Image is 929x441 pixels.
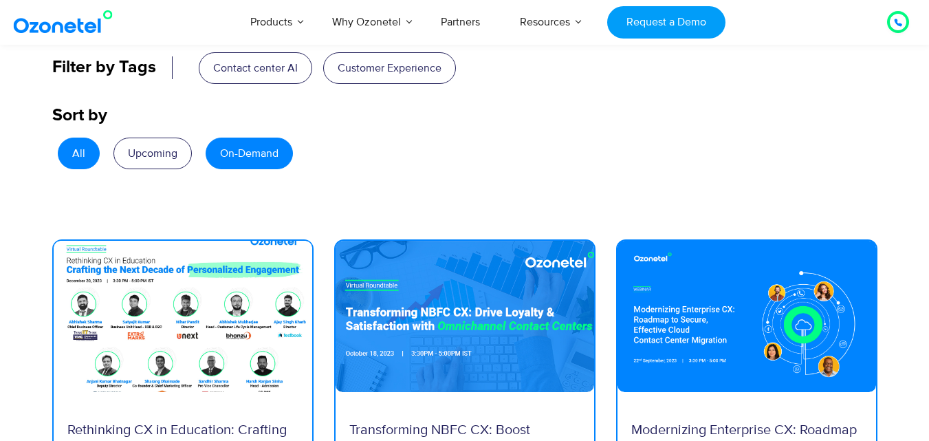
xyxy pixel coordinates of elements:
h3: Filter by Tags [52,56,173,79]
a: Customer Experience [323,52,456,84]
a: Upcoming [113,138,192,169]
a: On-Demand [206,138,293,169]
a: Contact center AI [199,52,312,84]
img: MicrosoftTeams-image-15.jpg [336,241,594,392]
img: Rethinking-CX-in-Education-Speakers-wesit-scaled.jpg [54,241,312,392]
a: Request a Demo [607,6,725,39]
h3: Sort by [52,105,877,127]
a: All [58,138,100,169]
img: MicrosoftTeams-image-80.jpg [617,241,876,392]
